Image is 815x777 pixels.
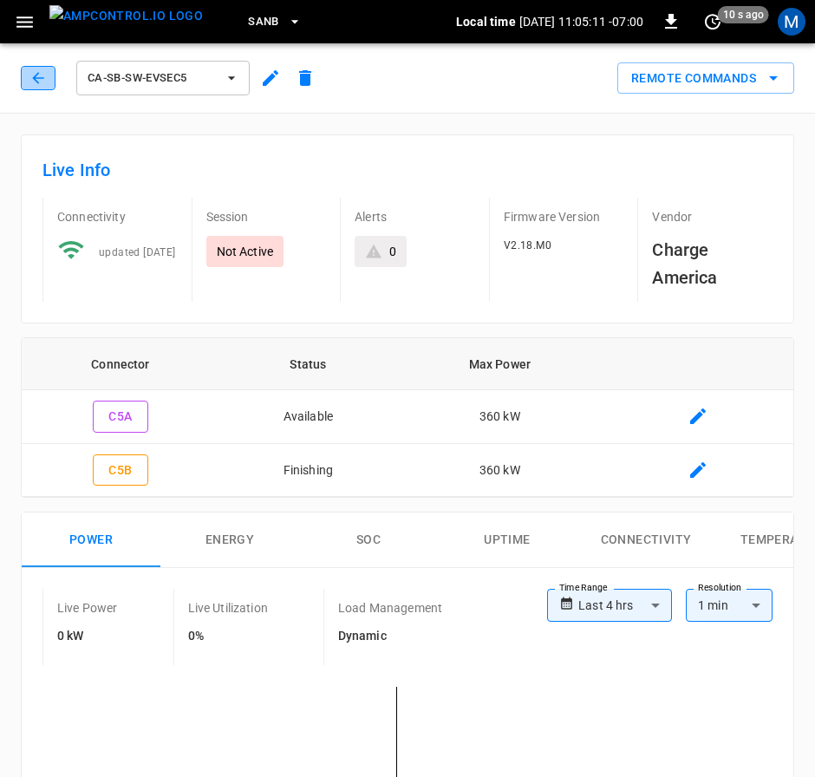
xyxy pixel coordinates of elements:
button: Power [22,513,160,568]
label: Resolution [698,581,741,595]
p: Firmware Version [504,208,624,225]
th: Status [219,338,397,390]
h6: Live Info [42,156,773,184]
span: SanB [248,12,279,32]
p: Connectivity [57,208,178,225]
img: ampcontrol.io logo [49,5,203,27]
button: set refresh interval [699,8,727,36]
div: profile-icon [778,8,805,36]
button: C5B [93,454,148,486]
label: Time Range [559,581,608,595]
span: ca-sb-sw-evseC5 [88,69,216,88]
p: Local time [456,13,516,30]
button: SanB [241,5,309,39]
h6: 0 kW [57,627,118,646]
p: Vendor [652,208,773,225]
table: connector table [22,338,793,497]
button: Uptime [438,513,577,568]
span: 10 s ago [718,6,769,23]
td: Available [219,390,397,444]
p: Live Power [57,599,118,617]
div: Last 4 hrs [578,589,672,622]
button: Energy [160,513,299,568]
p: [DATE] 11:05:11 -07:00 [519,13,643,30]
span: V2.18.M0 [504,239,551,251]
td: 360 kW [397,444,603,498]
span: updated [DATE] [99,246,176,258]
p: Not Active [217,243,274,260]
button: SOC [299,513,438,568]
h6: 0% [188,627,268,646]
p: Load Management [338,599,442,617]
button: Connectivity [577,513,715,568]
div: 1 min [686,589,773,622]
th: Connector [22,338,219,390]
th: Max Power [397,338,603,390]
p: Alerts [355,208,475,225]
button: ca-sb-sw-evseC5 [76,61,250,95]
td: 360 kW [397,390,603,444]
h6: Dynamic [338,627,442,646]
h6: Charge America [652,236,773,291]
td: Finishing [219,444,397,498]
button: C5A [93,401,148,433]
p: Session [206,208,327,225]
div: remote commands options [617,62,794,95]
div: 0 [389,243,396,260]
button: Remote Commands [617,62,794,95]
p: Live Utilization [188,599,268,617]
